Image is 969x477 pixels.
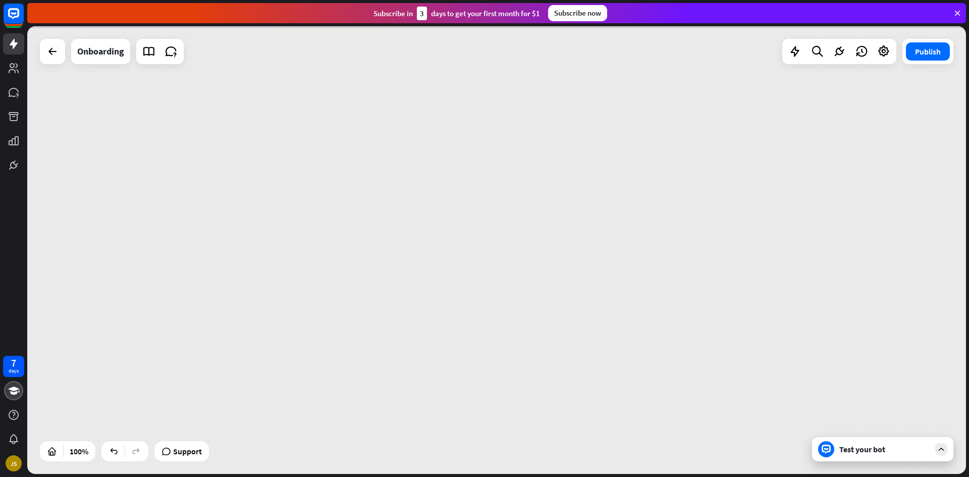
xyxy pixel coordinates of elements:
[548,5,607,21] div: Subscribe now
[417,7,427,20] div: 3
[9,367,19,375] div: days
[373,7,540,20] div: Subscribe in days to get your first month for $1
[11,358,16,367] div: 7
[3,356,24,377] a: 7 days
[6,455,22,471] div: JS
